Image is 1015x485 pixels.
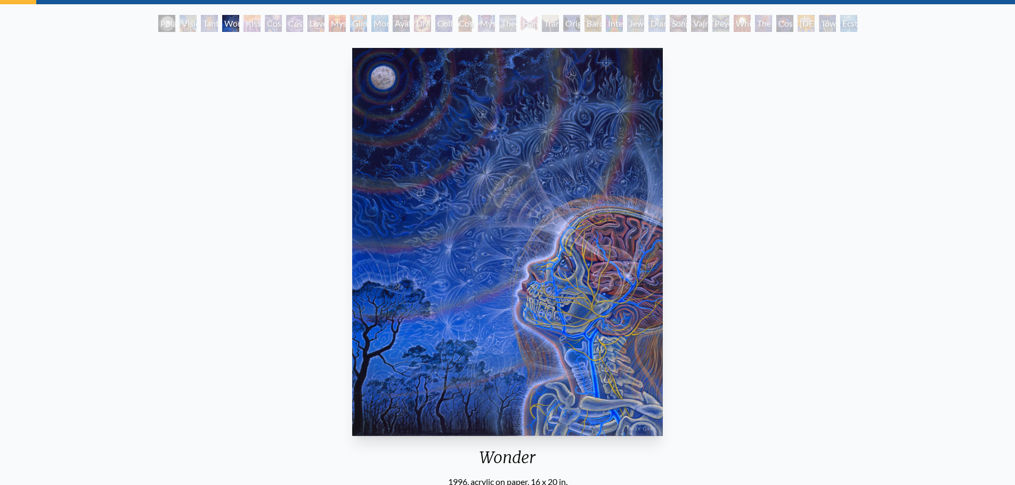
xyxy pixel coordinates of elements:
div: Cosmic [DEMOGRAPHIC_DATA] [457,15,474,32]
div: The Great Turn [755,15,772,32]
img: Wonder-1996-Alex-Grey-watermarked.jpg [352,48,663,436]
div: [DEMOGRAPHIC_DATA] [798,15,815,32]
div: Jewel Being [627,15,644,32]
div: Interbeing [606,15,623,32]
div: Cosmic Consciousness [776,15,793,32]
div: Theologue [499,15,516,32]
div: Original Face [563,15,580,32]
div: Cosmic Creativity [265,15,282,32]
div: DMT - The Spirit Molecule [414,15,431,32]
div: Love is a Cosmic Force [307,15,324,32]
div: Wonder [222,15,239,32]
div: Transfiguration [542,15,559,32]
div: Polar Unity Spiral [158,15,175,32]
div: Mystic Eye [478,15,495,32]
div: Collective Vision [435,15,452,32]
div: Glimpsing the Empyrean [350,15,367,32]
div: Toward the One [819,15,836,32]
div: Diamond Being [648,15,665,32]
div: White Light [734,15,751,32]
div: Tantra [201,15,218,32]
div: Cosmic Artist [286,15,303,32]
div: Monochord [371,15,388,32]
div: Wonder [348,448,667,475]
div: Kiss of the [MEDICAL_DATA] [243,15,261,32]
div: Song of Vajra Being [670,15,687,32]
div: Visionary Origin of Language [180,15,197,32]
div: Vajra Being [691,15,708,32]
div: Ayahuasca Visitation [393,15,410,32]
div: Ecstasy [840,15,857,32]
div: Hands that See [521,15,538,32]
div: Mysteriosa 2 [329,15,346,32]
div: Bardo Being [584,15,602,32]
div: Peyote Being [712,15,729,32]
